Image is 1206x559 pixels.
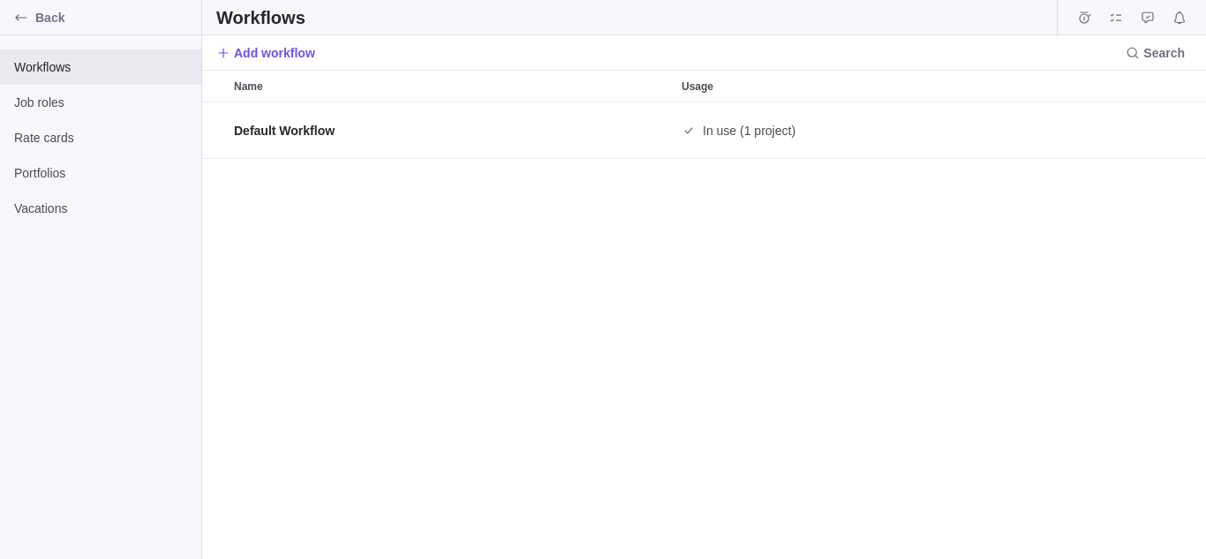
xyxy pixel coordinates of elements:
[682,78,713,95] span: Usage
[202,102,1206,559] div: grid
[1104,5,1128,30] span: My assignments
[1135,13,1160,27] a: Approval requests
[14,58,187,76] span: Workflows
[14,164,187,182] span: Portfolios
[234,44,315,62] span: Add workflow
[1104,13,1128,27] a: My assignments
[227,102,675,159] div: Name
[234,78,263,95] span: Name
[227,71,675,102] div: Name
[1167,13,1192,27] a: Notifications
[703,122,795,140] span: In use (1 project)
[14,94,187,111] span: Job roles
[1143,44,1185,62] span: Search
[14,200,187,217] span: Vacations
[234,122,335,140] span: Default Workflow
[675,71,1051,102] div: Usage
[1119,41,1192,65] span: Search
[14,129,187,147] span: Rate cards
[216,5,305,30] h2: Workflows
[1135,5,1160,30] span: Approval requests
[216,41,315,65] span: Add workflow
[1072,5,1097,30] span: Time logs
[675,102,1051,159] div: Usage
[1167,5,1192,30] span: Notifications
[1072,13,1097,27] a: Time logs
[35,9,194,26] span: Back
